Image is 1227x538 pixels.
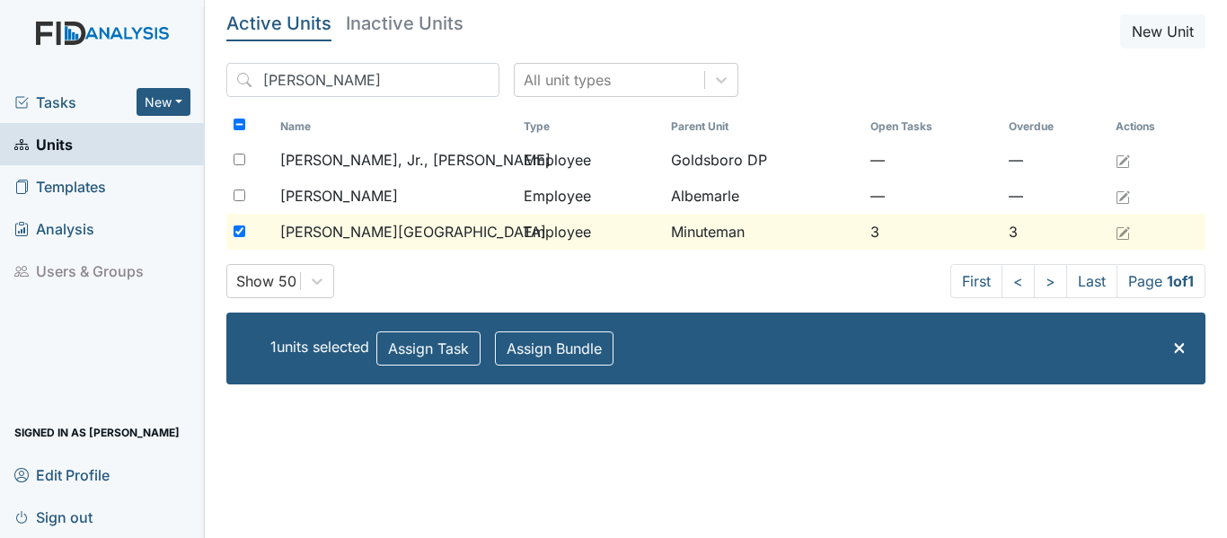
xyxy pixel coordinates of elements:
span: Templates [14,172,106,200]
strong: 1 of 1 [1167,272,1194,290]
span: Page [1117,264,1205,298]
th: Actions [1108,111,1198,142]
td: Employee [516,178,664,214]
span: [PERSON_NAME][GEOGRAPHIC_DATA] [280,221,546,243]
span: [PERSON_NAME], Jr., [PERSON_NAME] [280,149,551,171]
span: Units [14,130,73,158]
button: New Unit [1120,14,1205,49]
td: Albemarle [664,178,863,214]
a: Tasks [14,92,137,113]
a: First [950,264,1002,298]
th: Toggle SortBy [664,111,863,142]
input: Search... [226,63,499,97]
a: < [1002,264,1035,298]
span: [PERSON_NAME] [280,185,398,207]
a: Last [1066,264,1117,298]
a: Edit [1116,185,1130,207]
td: Goldsboro DP [664,142,863,178]
button: New [137,88,190,116]
span: Edit Profile [14,461,110,489]
th: Toggle SortBy [273,111,516,142]
td: — [1002,142,1108,178]
span: Sign out [14,503,93,531]
span: Signed in as [PERSON_NAME] [14,419,180,446]
a: > [1034,264,1067,298]
td: Employee [516,214,664,250]
nav: task-pagination [950,264,1205,298]
td: — [863,178,1001,214]
button: Assign Task [376,331,481,366]
a: Edit [1116,149,1130,171]
div: Show 50 [236,270,296,292]
span: 1 units selected [270,338,369,356]
input: Toggle All Rows Selected [234,119,245,130]
td: Minuteman [664,214,863,250]
a: Edit [1116,221,1130,243]
td: — [1002,178,1108,214]
td: — [863,142,1001,178]
button: Assign Bundle [495,331,613,366]
td: Employee [516,142,664,178]
td: 3 [1002,214,1108,250]
td: 3 [863,214,1001,250]
th: Toggle SortBy [1002,111,1108,142]
h5: Active Units [226,14,331,32]
h5: Inactive Units [346,14,463,32]
th: Toggle SortBy [863,111,1001,142]
span: × [1172,333,1187,359]
span: Analysis [14,215,94,243]
th: Toggle SortBy [516,111,664,142]
div: All unit types [524,69,611,91]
